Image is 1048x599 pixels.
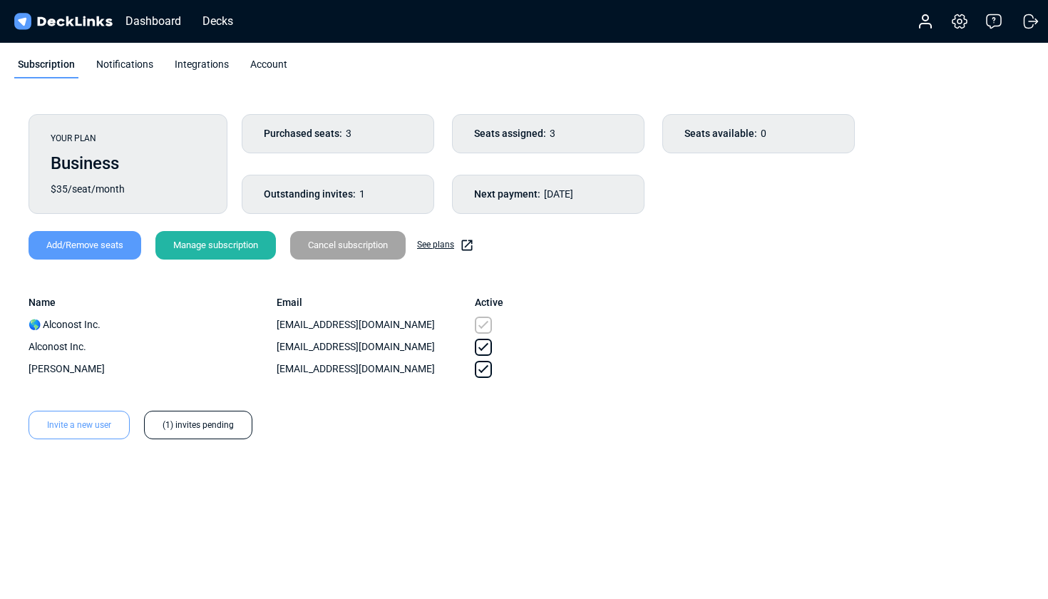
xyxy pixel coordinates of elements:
[195,12,240,30] div: Decks
[155,231,276,260] div: Manage subscription
[118,12,188,30] div: Dashboard
[242,175,434,214] div: 1
[474,187,540,202] span: Next payment:
[277,339,475,354] div: [EMAIL_ADDRESS][DOMAIN_NAME]
[417,238,474,252] a: See plans
[684,126,757,141] span: Seats available:
[277,295,475,310] div: Email
[93,57,157,78] div: Notifications
[452,114,644,153] div: 3
[29,362,277,377] div: [PERSON_NAME]
[144,411,252,439] div: (1) invites pending
[51,132,205,145] div: YOUR PLAN
[29,411,130,439] div: Invite a new user
[51,182,205,197] div: $35/seat/month
[242,114,434,153] div: 3
[29,295,277,310] div: Name
[277,362,475,377] div: [EMAIL_ADDRESS][DOMAIN_NAME]
[277,317,475,332] div: [EMAIL_ADDRESS][DOMAIN_NAME]
[247,57,291,78] div: Account
[474,126,546,141] span: Seats assigned:
[29,231,141,260] div: Add/Remove seats
[662,114,855,153] div: 0
[51,150,205,176] div: Business
[290,231,406,260] div: Cancel subscription
[475,295,503,310] div: Active
[264,187,356,202] span: Outstanding invites:
[171,57,232,78] div: Integrations
[11,11,115,32] img: DeckLinks
[29,317,277,332] div: 🌎 Alconost Inc.
[452,175,644,214] div: [DATE]
[29,339,277,354] div: Alconost Inc.
[264,126,342,141] span: Purchased seats:
[14,57,78,78] div: Subscription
